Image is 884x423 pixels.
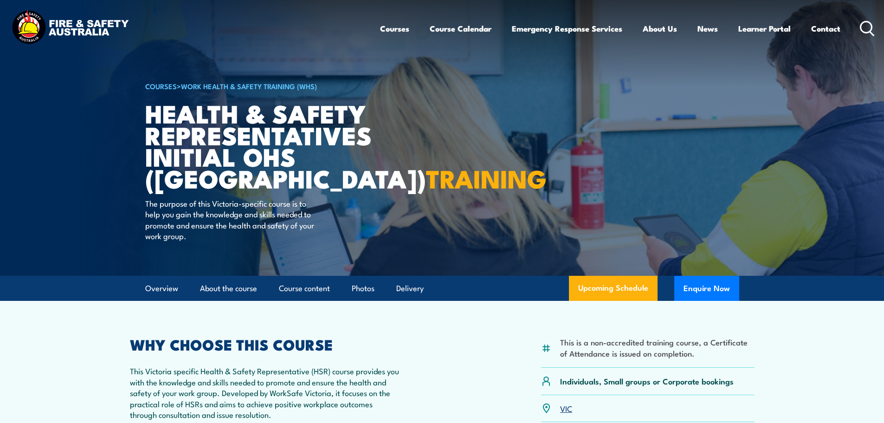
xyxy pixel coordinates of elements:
p: This Victoria specific Health & Safety Representative (HSR) course provides you with the knowledg... [130,365,401,420]
a: Contact [811,16,840,41]
a: About Us [643,16,677,41]
p: The purpose of this Victoria-specific course is to help you gain the knowledge and skills needed ... [145,198,315,241]
a: Learner Portal [738,16,791,41]
li: This is a non-accredited training course, a Certificate of Attendance is issued on completion. [560,337,755,358]
a: Course Calendar [430,16,491,41]
h2: WHY CHOOSE THIS COURSE [130,338,401,351]
strong: TRAINING [426,158,547,197]
a: Work Health & Safety Training (WHS) [181,81,317,91]
a: VIC [560,403,572,414]
a: Courses [380,16,409,41]
button: Enquire Now [674,276,739,301]
a: Overview [145,276,178,301]
h1: Health & Safety Representatives Initial OHS ([GEOGRAPHIC_DATA]) [145,102,374,189]
a: Course content [279,276,330,301]
a: Emergency Response Services [512,16,622,41]
a: Delivery [396,276,424,301]
a: News [697,16,718,41]
h6: > [145,80,374,91]
p: Individuals, Small groups or Corporate bookings [560,376,734,386]
a: Upcoming Schedule [569,276,658,301]
a: Photos [352,276,374,301]
a: About the course [200,276,257,301]
a: COURSES [145,81,177,91]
